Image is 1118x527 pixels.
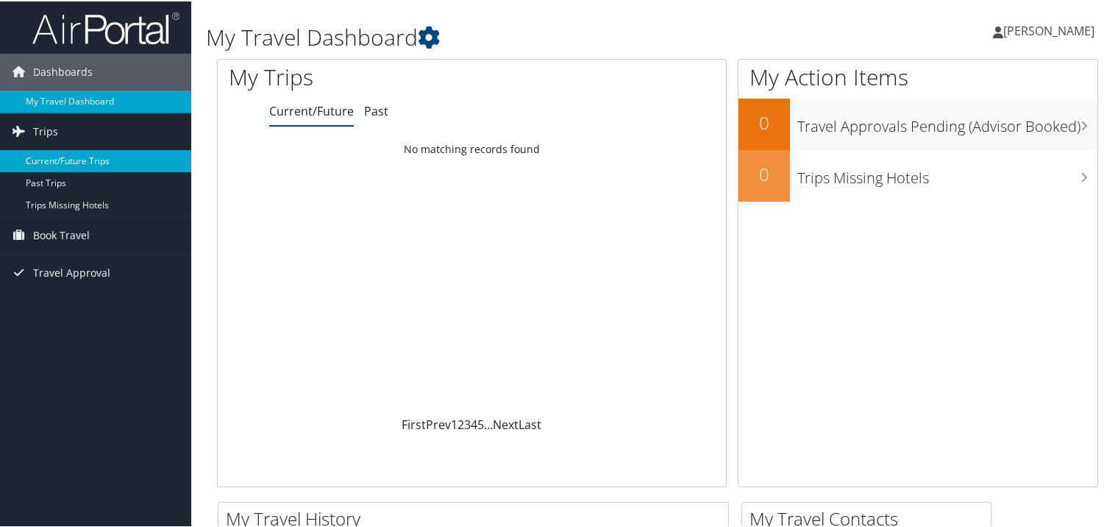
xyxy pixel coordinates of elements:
a: Last [519,415,541,431]
a: Next [493,415,519,431]
a: Current/Future [269,102,354,118]
a: [PERSON_NAME] [993,7,1109,52]
a: 5 [477,415,484,431]
a: 0Trips Missing Hotels [738,149,1097,200]
a: 0Travel Approvals Pending (Advisor Booked) [738,97,1097,149]
span: Trips [33,112,58,149]
h2: 0 [738,160,790,185]
h1: My Travel Dashboard [206,21,808,52]
a: 4 [471,415,477,431]
span: Book Travel [33,216,90,252]
h3: Travel Approvals Pending (Advisor Booked) [797,107,1097,135]
img: airportal-logo.png [32,10,179,44]
a: Prev [426,415,451,431]
span: [PERSON_NAME] [1003,21,1094,38]
h1: My Trips [229,60,503,91]
a: 1 [451,415,457,431]
span: Travel Approval [33,253,110,290]
a: 2 [457,415,464,431]
span: Dashboards [33,52,93,89]
h3: Trips Missing Hotels [797,159,1097,187]
span: … [484,415,493,431]
h2: 0 [738,109,790,134]
h1: My Action Items [738,60,1097,91]
a: 3 [464,415,471,431]
td: No matching records found [218,135,726,161]
a: Past [364,102,388,118]
a: First [402,415,426,431]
